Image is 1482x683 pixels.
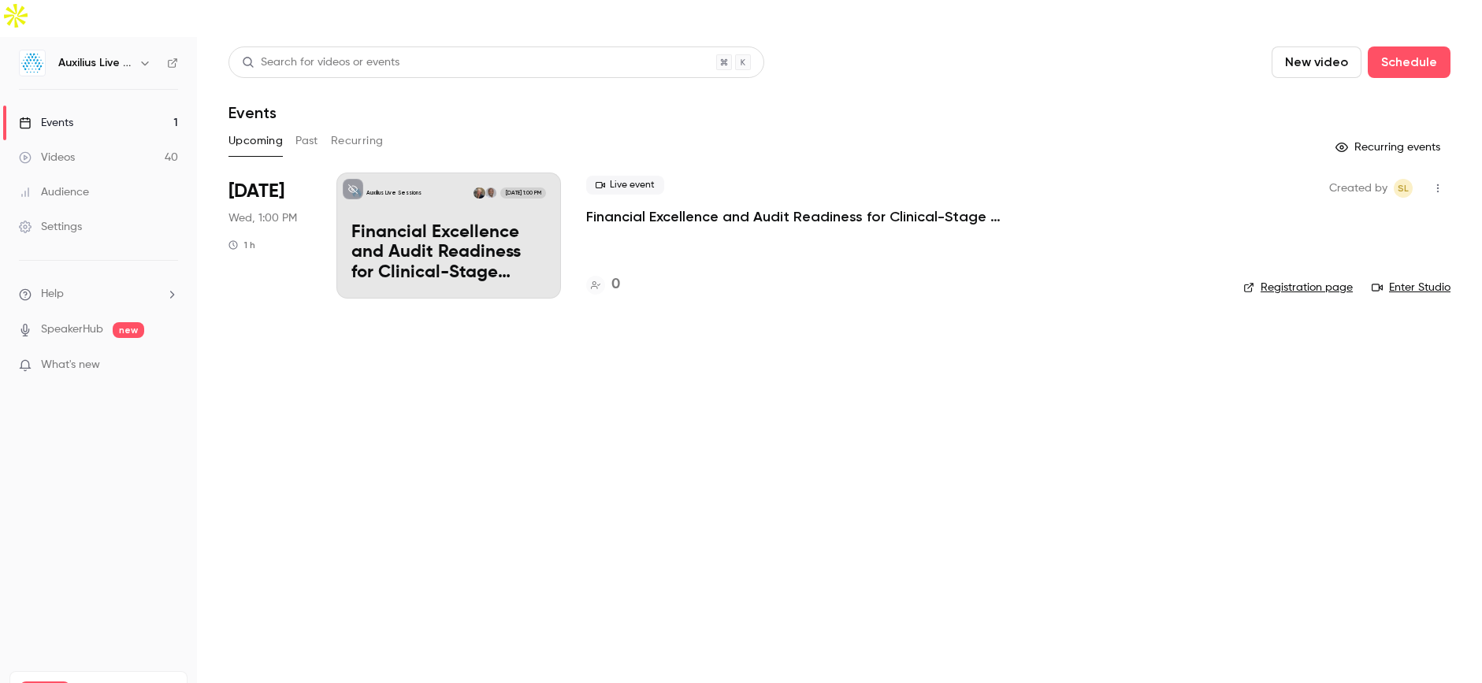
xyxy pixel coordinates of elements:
[228,173,311,299] div: Oct 29 Wed, 1:00 PM (America/New York)
[1272,46,1361,78] button: New video
[41,321,103,338] a: SpeakerHub
[228,239,255,251] div: 1 h
[19,286,178,303] li: help-dropdown-opener
[1394,179,1413,198] span: Sharon Langan
[1243,280,1353,295] a: Registration page
[228,103,277,122] h1: Events
[331,128,384,154] button: Recurring
[336,173,561,299] a: Financial Excellence and Audit Readiness for Clinical-Stage Biopharma Auxilius Live SessionsOusma...
[295,128,318,154] button: Past
[19,150,75,165] div: Videos
[19,184,89,200] div: Audience
[1368,46,1450,78] button: Schedule
[228,179,284,204] span: [DATE]
[228,210,297,226] span: Wed, 1:00 PM
[242,54,399,71] div: Search for videos or events
[586,176,664,195] span: Live event
[611,274,620,295] h4: 0
[41,357,100,373] span: What's new
[485,187,496,199] img: Ousmane Caba
[351,223,546,284] p: Financial Excellence and Audit Readiness for Clinical-Stage Biopharma
[1398,179,1409,198] span: SL
[19,115,73,131] div: Events
[474,187,485,199] img: Erin Warner Guill
[1328,135,1450,160] button: Recurring events
[19,219,82,235] div: Settings
[41,286,64,303] span: Help
[228,128,283,154] button: Upcoming
[20,50,45,76] img: Auxilius Live Sessions
[113,322,144,338] span: new
[366,189,422,197] p: Auxilius Live Sessions
[1372,280,1450,295] a: Enter Studio
[1329,179,1387,198] span: Created by
[58,55,132,71] h6: Auxilius Live Sessions
[500,187,545,199] span: [DATE] 1:00 PM
[586,207,1059,226] a: Financial Excellence and Audit Readiness for Clinical-Stage Biopharma
[586,274,620,295] a: 0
